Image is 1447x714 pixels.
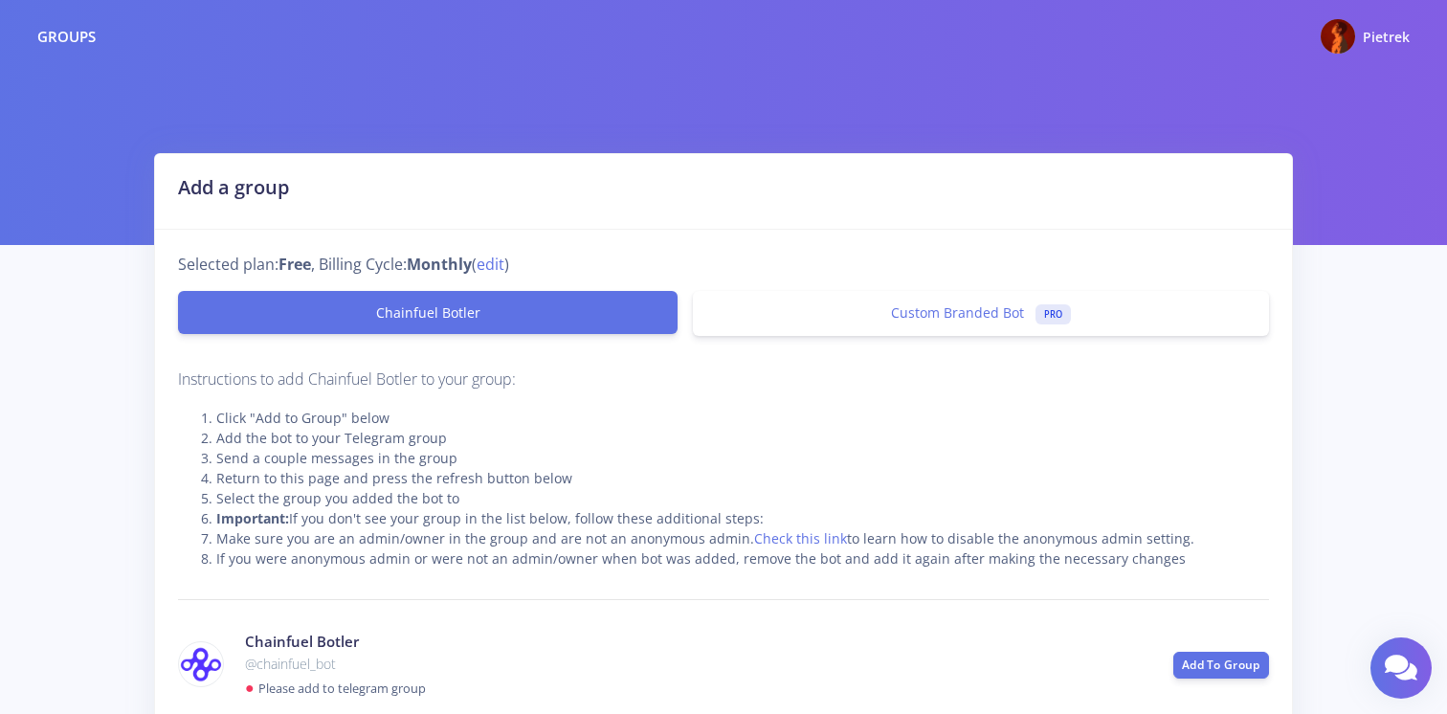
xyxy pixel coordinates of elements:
h4: Chainfuel Botler [245,631,1145,653]
a: Check this link [754,529,847,547]
span: PRO [1035,304,1071,324]
strong: Free [278,253,311,276]
a: Chainfuel Botler [178,291,678,334]
p: Instructions to add Chainfuel Botler to your group: [178,367,1269,392]
div: Groups [37,26,96,48]
strong: Monthly [407,253,472,276]
span: ● [245,677,255,698]
a: @pxpxkptk Photo Pietrek [1305,15,1410,57]
span: Custom Branded Bot [891,303,1024,322]
a: Add To Group [1173,652,1269,679]
p: @chainfuel_bot [245,653,1145,676]
li: If you don't see your group in the list below, follow these additional steps: [216,508,1269,528]
small: Please add to telegram group [258,680,426,697]
h2: Add a group [178,173,1269,202]
div: Selected plan: , Billing Cycle: ( ) [164,253,1255,276]
li: Send a couple messages in the group [216,448,1269,468]
img: chainfuel_bot [179,646,223,682]
li: If you were anonymous admin or were not an admin/owner when bot was added, remove the bot and add... [216,548,1269,569]
strong: Important: [216,509,289,527]
img: @pxpxkptk Photo [1321,19,1355,54]
span: Pietrek [1363,28,1410,46]
li: Add the bot to your Telegram group [216,428,1269,448]
a: edit [477,253,504,276]
li: Click "Add to Group" below [216,408,1269,428]
li: Make sure you are an admin/owner in the group and are not an anonymous admin. to learn how to dis... [216,528,1269,548]
li: Select the group you added the bot to [216,488,1269,508]
li: Return to this page and press the refresh button below [216,468,1269,488]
